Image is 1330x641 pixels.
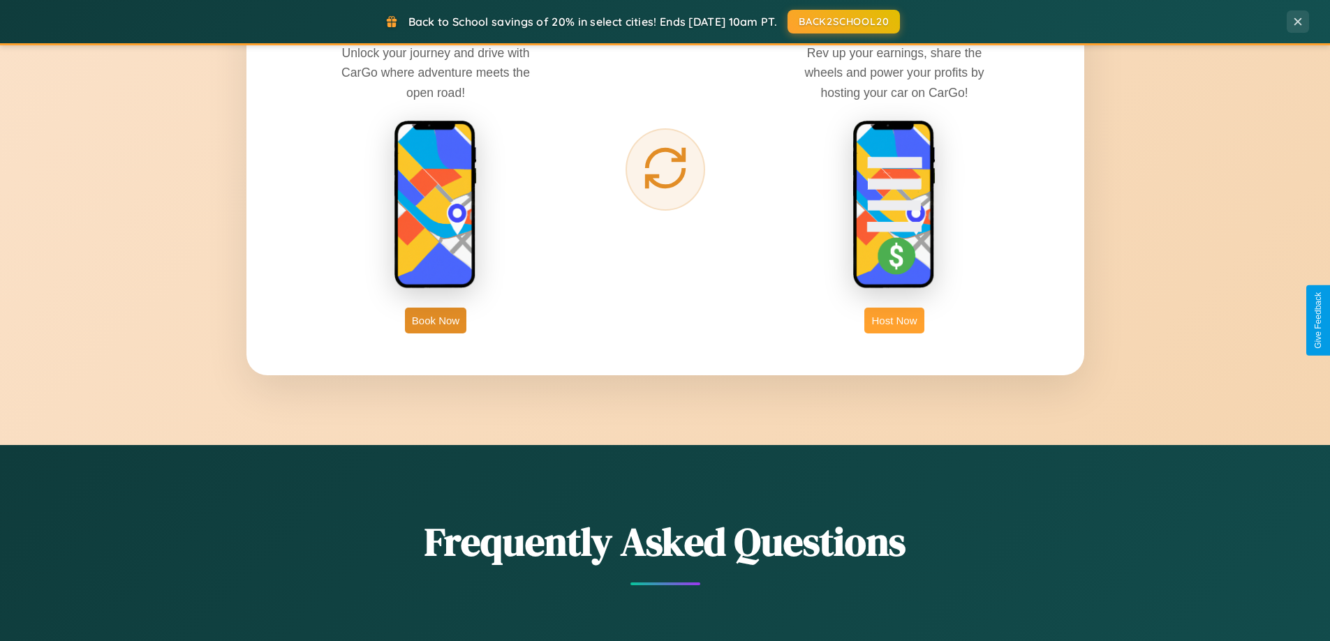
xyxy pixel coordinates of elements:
p: Unlock your journey and drive with CarGo where adventure meets the open road! [331,43,540,102]
span: Back to School savings of 20% in select cities! Ends [DATE] 10am PT. [408,15,777,29]
p: Rev up your earnings, share the wheels and power your profits by hosting your car on CarGo! [790,43,999,102]
button: Host Now [864,308,924,333]
h2: Frequently Asked Questions [246,515,1084,568]
img: rent phone [394,120,478,290]
button: Book Now [405,308,466,333]
div: Give Feedback [1313,292,1323,349]
img: host phone [852,120,936,290]
button: BACK2SCHOOL20 [788,10,900,33]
